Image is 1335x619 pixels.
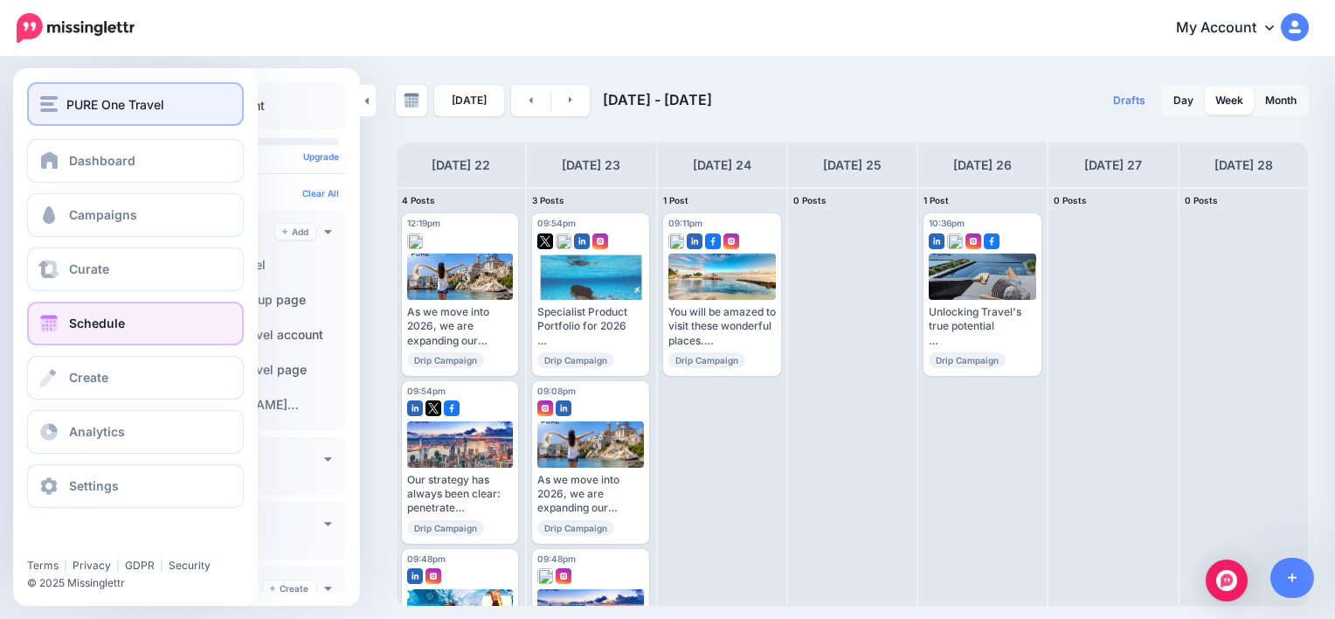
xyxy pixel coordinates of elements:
img: linkedin-square.png [687,233,702,249]
div: Our strategy has always been clear: penetrate underserved specialist niches, build loyal communit... [407,473,513,516]
span: 09:48pm [407,553,446,564]
span: Drafts [1113,95,1145,106]
img: instagram-square.png [556,568,571,584]
a: Campaigns [27,193,244,237]
span: 0 Posts [1185,195,1218,205]
span: 09:11pm [668,218,702,228]
img: twitter-square.png [537,233,553,249]
h4: [DATE] 22 [432,155,490,176]
img: instagram-square.png [425,568,441,584]
span: Campaigns [69,207,137,222]
span: 0 Posts [793,195,827,205]
span: 09:54pm [537,218,576,228]
img: linkedin-square.png [407,568,423,584]
span: Schedule [69,316,125,330]
img: bluesky-square.png [668,233,684,249]
img: bluesky-square.png [947,233,963,249]
a: Month [1255,87,1307,115]
div: As we move into 2026, we are expanding our portfolio with unique, highly curated products that si... [407,305,513,348]
span: | [116,559,120,572]
img: bluesky-square.png [407,233,423,249]
span: Settings [69,478,119,493]
a: Add [275,224,315,240]
img: bluesky-square.png [556,233,571,249]
img: calendar-grey-darker.png [404,93,419,108]
h4: [DATE] 27 [1084,155,1142,176]
span: | [64,559,67,572]
span: | [160,559,163,572]
span: PURE One Travel [66,94,164,115]
a: Security [169,559,211,572]
span: Dashboard [69,153,135,168]
span: 3 Posts [532,195,564,205]
span: Analytics [69,424,125,439]
a: GDPR [125,559,155,572]
h4: [DATE] 23 [562,155,620,176]
img: facebook-square.png [705,233,721,249]
img: Missinglettr [17,13,135,43]
a: Week [1205,87,1254,115]
a: Curate [27,247,244,291]
a: Privacy [73,559,111,572]
a: Analytics [27,410,244,454]
img: linkedin-square.png [574,233,590,249]
span: 09:48pm [537,553,576,564]
a: Schedule [27,302,244,345]
span: 0 Posts [1054,195,1087,205]
img: linkedin-square.png [929,233,944,249]
span: 12:19pm [407,218,440,228]
div: Specialist Product Portfolio for 2026 Read more 👉 [URL] #PUREONETravel #PUREVacations #OceanFever [537,305,643,348]
img: menu.png [40,96,58,112]
img: facebook-square.png [444,400,460,416]
div: You will be amazed to visit these wonderful places. Read more 👉 [URL] #PUREONETravel #PUREVacatio... [668,305,776,348]
span: Create [69,370,108,385]
img: instagram-square.png [537,400,553,416]
a: Create [263,581,315,596]
img: bluesky-square.png [537,568,553,584]
span: 1 Post [923,195,949,205]
span: 09:08pm [537,386,576,396]
span: 4 Posts [402,195,435,205]
div: As we move into 2026, we are expanding our portfolio with unique, highly curated products that si... [537,473,643,516]
img: twitter-square.png [425,400,441,416]
a: Upgrade [303,151,339,162]
a: My Account [1159,7,1309,50]
img: instagram-square.png [965,233,981,249]
span: Drip Campaign [668,352,745,368]
span: Drip Campaign [537,520,614,536]
span: 1 Post [663,195,688,205]
span: Curate [69,261,109,276]
li: © 2025 Missinglettr [27,574,254,592]
h4: [DATE] 25 [823,155,882,176]
img: facebook-square.png [984,233,1000,249]
div: Open Intercom Messenger [1206,560,1248,602]
a: Drafts [1103,85,1156,116]
a: Dashboard [27,139,244,183]
div: Unlocking Travel's true potential Read more 👉 [URL] #PUREONETravel #PUREVacations #OceanFever #Mo... [929,305,1036,348]
a: [DATE] [434,85,504,116]
h4: [DATE] 26 [953,155,1012,176]
span: Drip Campaign [537,352,614,368]
button: PURE One Travel [27,82,244,126]
span: Drip Campaign [407,352,484,368]
span: 10:36pm [929,218,965,228]
a: Terms [27,559,59,572]
h4: [DATE] 28 [1214,155,1273,176]
img: instagram-square.png [592,233,608,249]
a: Day [1163,87,1204,115]
img: linkedin-square.png [407,400,423,416]
img: linkedin-square.png [556,400,571,416]
h4: [DATE] 24 [693,155,751,176]
a: Clear All [302,188,339,198]
a: Create [27,356,244,400]
span: Drip Campaign [407,520,484,536]
img: instagram-square.png [723,233,739,249]
span: [DATE] - [DATE] [603,91,712,108]
span: 09:54pm [407,386,446,396]
iframe: Twitter Follow Button [27,533,160,551]
a: Settings [27,464,244,508]
span: Drip Campaign [929,352,1006,368]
